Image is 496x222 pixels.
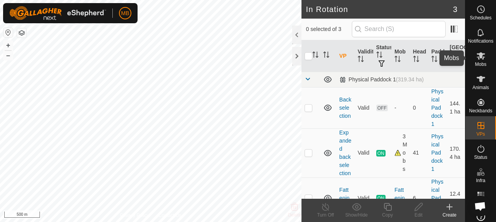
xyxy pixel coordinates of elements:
p-sorticon: Activate to sort [376,53,382,59]
span: Status [474,155,487,160]
div: Physical Paddock 1 [339,76,424,83]
a: Physical Paddock 1 [431,88,443,127]
td: Valid [355,128,373,177]
td: Valid [355,87,373,128]
h2: In Rotation [306,5,453,14]
th: Validity [355,40,373,72]
span: ON [376,150,386,157]
span: Animals [472,85,489,90]
div: 3 Mobs [394,133,406,173]
span: MB [121,9,129,17]
td: 144.1 ha [447,87,465,128]
span: (319.34 ha) [396,76,424,83]
span: Mobs [475,62,486,67]
button: Reset Map [3,28,13,37]
td: 12.47 ha [447,177,465,219]
a: Contact Us [158,212,181,219]
th: Mob [391,40,410,72]
td: 41 [410,128,428,177]
span: 3 [453,3,457,15]
span: Notifications [468,39,493,43]
div: - [394,104,406,112]
div: Show/Hide [341,212,372,219]
div: Create [434,212,465,219]
td: 0 [410,87,428,128]
td: 6 [410,177,428,219]
button: Map Layers [17,28,26,38]
a: Fattening [339,187,350,209]
p-sorticon: Activate to sort [358,57,364,63]
th: Status [373,40,391,72]
span: Infra [476,178,485,183]
div: Copy [372,212,403,219]
th: VP [336,40,355,72]
div: Fattening [394,186,406,210]
img: Gallagher Logo [9,6,106,20]
p-sorticon: Activate to sort [312,53,319,59]
th: Head [410,40,428,72]
a: Back selection [339,96,351,119]
th: Paddock [428,40,446,72]
input: Search (S) [352,21,446,37]
span: VPs [476,132,485,136]
a: Physical Paddock 1 [431,133,443,172]
span: ON [376,195,386,201]
span: 0 selected of 3 [306,25,352,33]
button: + [3,41,13,50]
div: Edit [403,212,434,219]
p-sorticon: Activate to sort [413,57,419,63]
div: Turn Off [310,212,341,219]
a: Physical Paddock 1 [431,179,443,217]
p-sorticon: Activate to sort [394,57,401,63]
td: 170.4 ha [447,128,465,177]
button: – [3,51,13,60]
div: Open chat [470,196,491,217]
a: Expanded back selection [339,129,351,176]
p-sorticon: Activate to sort [323,53,329,59]
th: [GEOGRAPHIC_DATA] Area [447,40,465,72]
span: OFF [376,105,388,111]
span: Neckbands [469,108,492,113]
p-sorticon: Activate to sort [431,57,437,63]
span: Heatmap [471,201,490,206]
a: Privacy Policy [120,212,149,219]
td: Valid [355,177,373,219]
p-sorticon: Activate to sort [450,61,456,67]
span: Schedules [470,15,491,20]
